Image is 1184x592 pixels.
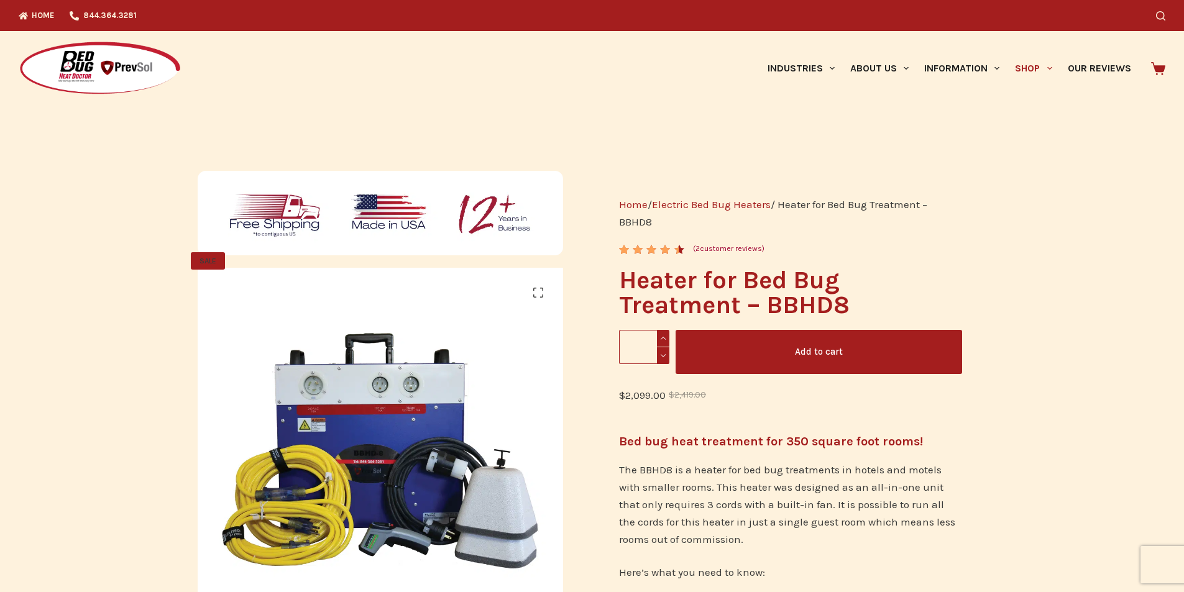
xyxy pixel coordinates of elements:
h1: Heater for Bed Bug Treatment – BBHD8 [619,268,961,317]
span: SALE [191,252,225,270]
button: Search [1156,11,1165,20]
a: About Us [842,31,916,106]
a: Our Reviews [1060,31,1139,106]
a: Industries [760,31,842,106]
span: 2 [619,245,628,264]
input: Product quantity [619,330,669,364]
span: $ [619,389,625,401]
bdi: 2,099.00 [619,389,666,401]
a: (2customer reviews) [693,243,764,255]
a: Home [619,198,648,211]
span: 2 [695,244,700,253]
a: BBHD8 Heater for Bed Bug Treatment - full package [198,444,564,456]
a: Information [917,31,1007,106]
p: Here’s what you need to know: [619,563,961,581]
div: Rated 4.50 out of 5 [619,245,686,254]
span: $ [669,390,674,399]
a: View full-screen image gallery [526,280,551,305]
nav: Primary [760,31,1139,106]
span: Rated out of 5 based on customer ratings [619,245,679,330]
p: The BBHD8 is a heater for bed bug treatments in hotels and motels with smaller rooms. This heater... [619,461,961,548]
a: Front of the BBHD8 Bed Bug Heater [563,444,929,456]
a: Electric Bed Bug Heaters [652,198,771,211]
img: Prevsol/Bed Bug Heat Doctor [19,41,181,96]
nav: Breadcrumb [619,196,961,230]
button: Add to cart [676,330,962,374]
strong: Bed bug heat treatment for 350 square foot rooms! [619,434,923,449]
bdi: 2,419.00 [669,390,706,399]
a: Shop [1007,31,1060,106]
